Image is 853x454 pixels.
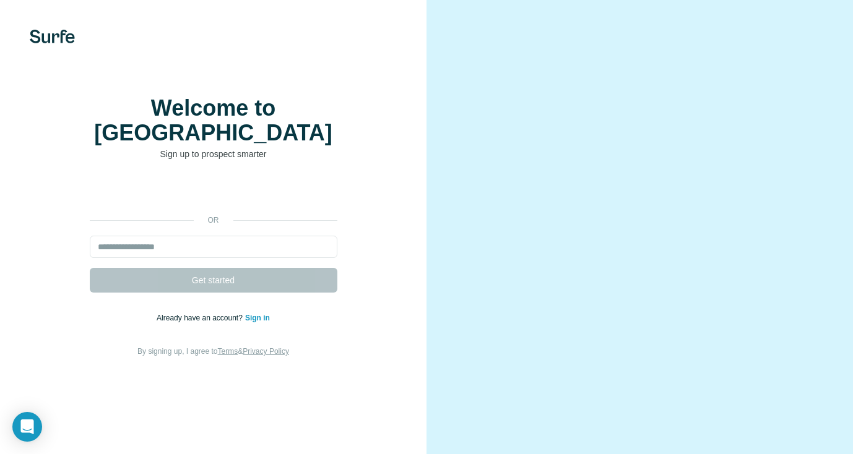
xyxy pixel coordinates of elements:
[90,148,337,160] p: Sign up to prospect smarter
[90,96,337,145] h1: Welcome to [GEOGRAPHIC_DATA]
[194,215,233,226] p: or
[157,314,245,322] span: Already have an account?
[30,30,75,43] img: Surfe's logo
[12,412,42,442] div: Open Intercom Messenger
[137,347,289,356] span: By signing up, I agree to &
[84,179,344,206] iframe: Sign in with Google Button
[243,347,289,356] a: Privacy Policy
[218,347,238,356] a: Terms
[245,314,270,322] a: Sign in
